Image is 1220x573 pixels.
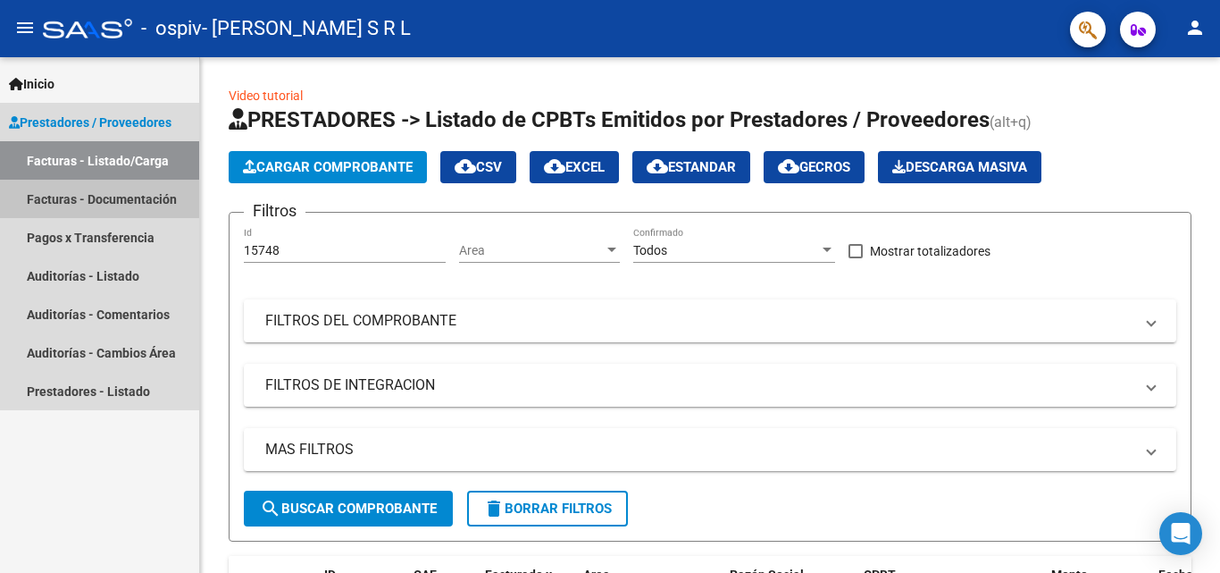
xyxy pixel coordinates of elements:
span: EXCEL [544,159,605,175]
span: PRESTADORES -> Listado de CPBTs Emitidos por Prestadores / Proveedores [229,107,990,132]
span: Mostrar totalizadores [870,240,990,262]
button: CSV [440,151,516,183]
span: - ospiv [141,9,202,48]
mat-icon: menu [14,17,36,38]
span: Area [459,243,604,258]
button: Descarga Masiva [878,151,1041,183]
mat-icon: cloud_download [544,156,565,177]
mat-icon: person [1184,17,1206,38]
button: Buscar Comprobante [244,491,453,527]
button: EXCEL [530,151,619,183]
a: Video tutorial [229,88,303,103]
span: (alt+q) [990,114,1032,131]
mat-expansion-panel-header: FILTROS DEL COMPROBANTE [244,299,1176,342]
button: Borrar Filtros [467,491,628,527]
div: Open Intercom Messenger [1159,512,1202,555]
button: Cargar Comprobante [229,151,427,183]
span: Buscar Comprobante [260,501,437,517]
mat-icon: cloud_download [778,156,799,177]
mat-expansion-panel-header: MAS FILTROS [244,428,1176,471]
mat-icon: delete [483,498,505,519]
h3: Filtros [244,198,305,223]
span: Cargar Comprobante [243,159,413,175]
mat-panel-title: FILTROS DEL COMPROBANTE [265,311,1133,331]
span: Todos [633,243,667,257]
span: Inicio [9,74,54,94]
span: Descarga Masiva [892,159,1027,175]
mat-panel-title: FILTROS DE INTEGRACION [265,375,1133,395]
mat-expansion-panel-header: FILTROS DE INTEGRACION [244,364,1176,407]
mat-icon: search [260,498,281,519]
button: Estandar [632,151,750,183]
mat-panel-title: MAS FILTROS [265,440,1133,459]
span: - [PERSON_NAME] S R L [202,9,411,48]
span: Prestadores / Proveedores [9,113,171,132]
span: Gecros [778,159,850,175]
mat-icon: cloud_download [647,156,668,177]
span: Estandar [647,159,736,175]
button: Gecros [764,151,865,183]
span: Borrar Filtros [483,501,612,517]
app-download-masive: Descarga masiva de comprobantes (adjuntos) [878,151,1041,183]
span: CSV [455,159,502,175]
mat-icon: cloud_download [455,156,476,177]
